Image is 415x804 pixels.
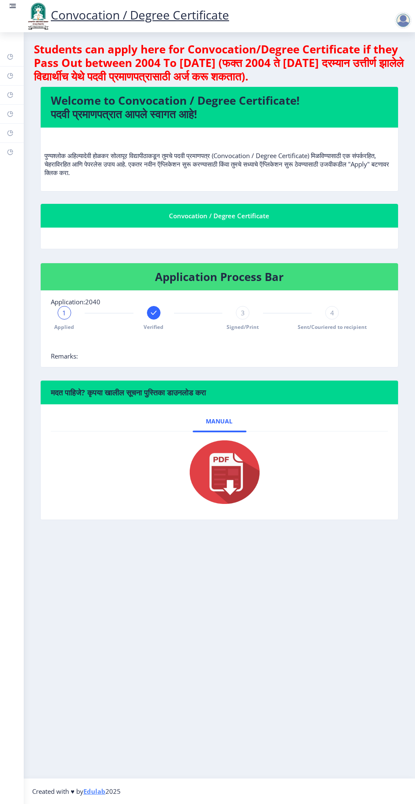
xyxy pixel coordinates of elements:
span: Created with ♥ by 2025 [32,787,121,796]
span: Remarks: [51,352,78,360]
h4: Welcome to Convocation / Degree Certificate! पदवी प्रमाणपत्रात आपले स्वागत आहे! [51,94,388,121]
p: पुण्यश्लोक अहिल्यादेवी होळकर सोलापूर विद्यापीठाकडून तुमचे पदवी प्रमाणपत्र (Convocation / Degree C... [44,134,394,177]
span: 1 [63,309,66,317]
span: Applied [55,323,75,331]
div: Convocation / Degree Certificate [51,211,388,221]
span: Sent/Couriered to recipient [298,323,367,331]
h6: मदत पाहिजे? कृपया खालील सूचना पुस्तिका डाउनलोड करा [51,387,388,398]
a: Manual [193,411,246,431]
span: Signed/Print [227,323,259,331]
span: 4 [330,309,334,317]
span: Manual [206,418,233,425]
h4: Students can apply here for Convocation/Degree Certificate if they Pass Out between 2004 To [DATE... [34,42,405,83]
span: 3 [241,309,245,317]
a: Convocation / Degree Certificate [25,7,229,23]
img: logo [25,2,51,31]
span: Application:2040 [51,298,100,306]
span: Verified [144,323,163,331]
img: pdf.png [177,438,262,506]
h4: Application Process Bar [51,270,388,284]
a: Edulab [83,787,105,796]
